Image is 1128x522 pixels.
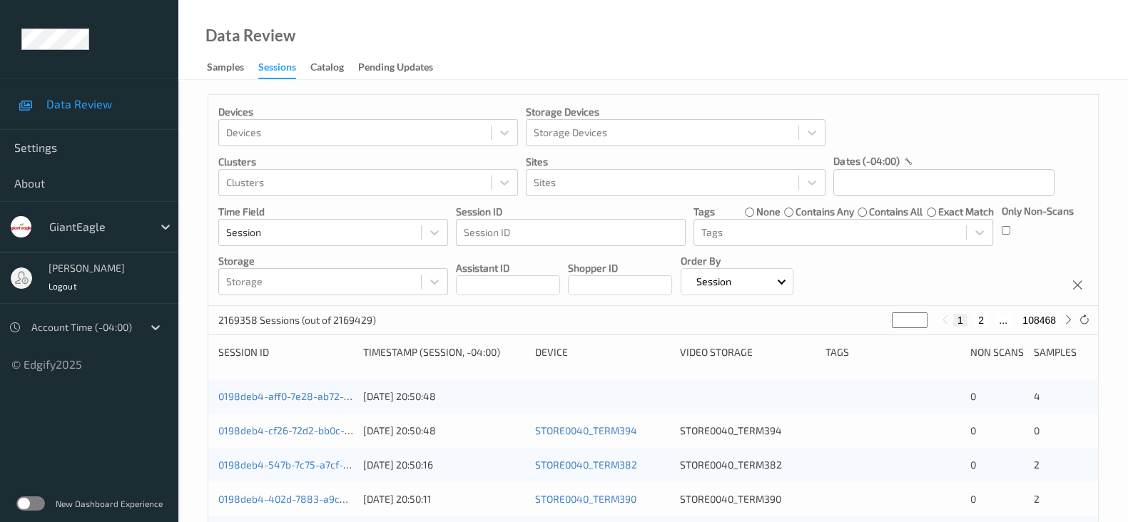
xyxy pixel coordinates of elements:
[825,345,960,359] div: Tags
[535,493,636,505] a: STORE0040_TERM390
[535,345,670,359] div: Device
[1034,493,1040,505] span: 2
[1018,314,1060,327] button: 108468
[691,275,736,289] p: Session
[218,313,376,327] p: 2169358 Sessions (out of 2169429)
[258,60,296,79] div: Sessions
[938,205,993,219] label: exact match
[970,345,1025,359] div: Non Scans
[995,314,1012,327] button: ...
[526,105,825,119] p: Storage Devices
[456,205,686,219] p: Session ID
[456,261,560,275] p: Assistant ID
[363,345,525,359] div: Timestamp (Session, -04:00)
[970,390,976,402] span: 0
[218,155,518,169] p: Clusters
[869,205,923,219] label: contains all
[1034,459,1040,471] span: 2
[218,459,410,471] a: 0198deb4-547b-7c75-a7cf-369b53b3f6ee
[796,205,854,219] label: contains any
[358,58,447,78] a: Pending Updates
[680,345,815,359] div: Video Storage
[218,345,353,359] div: Session ID
[568,261,672,275] p: Shopper ID
[970,493,976,505] span: 0
[363,424,525,438] div: [DATE] 20:50:48
[953,314,967,327] button: 1
[833,154,899,168] p: dates (-04:00)
[756,205,781,219] label: none
[218,205,448,219] p: Time Field
[207,60,244,78] div: Samples
[310,60,344,78] div: Catalog
[1034,424,1040,436] span: 0
[310,58,358,78] a: Catalog
[526,155,825,169] p: Sites
[258,58,310,79] a: Sessions
[1034,345,1088,359] div: Samples
[970,459,976,471] span: 0
[363,458,525,472] div: [DATE] 20:50:16
[218,424,410,436] a: 0198deb4-cf26-72d2-bb0c-4e6f7a4107e2
[1034,390,1040,402] span: 4
[218,254,448,268] p: Storage
[218,390,413,402] a: 0198deb4-aff0-7e28-ab72-a31a28d03438
[680,458,815,472] div: STORE0040_TERM382
[974,314,988,327] button: 2
[680,424,815,438] div: STORE0040_TERM394
[680,492,815,506] div: STORE0040_TERM390
[681,254,793,268] p: Order By
[205,29,295,43] div: Data Review
[363,492,525,506] div: [DATE] 20:50:11
[207,58,258,78] a: Samples
[970,424,976,436] span: 0
[1002,204,1074,218] p: Only Non-Scans
[693,205,715,219] p: Tags
[363,389,525,404] div: [DATE] 20:50:48
[358,60,433,78] div: Pending Updates
[535,459,637,471] a: STORE0040_TERM382
[218,105,518,119] p: Devices
[218,493,417,505] a: 0198deb4-402d-7883-a9c5-03057439b7d7
[535,424,637,436] a: STORE0040_TERM394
